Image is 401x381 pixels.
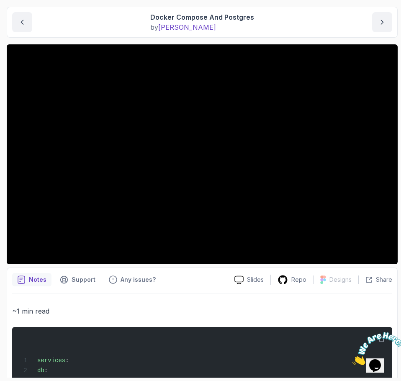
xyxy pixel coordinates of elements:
[44,367,48,374] span: :
[7,44,398,264] iframe: 5 - Docker Compose and Postgres
[376,275,392,284] p: Share
[372,12,392,32] button: next content
[329,275,352,284] p: Designs
[37,367,44,374] span: db
[3,3,55,36] img: Chat attention grabber
[104,273,161,286] button: Feedback button
[12,273,51,286] button: notes button
[37,357,65,364] span: services
[158,23,216,31] span: [PERSON_NAME]
[228,275,270,284] a: Slides
[65,357,69,364] span: :
[247,275,264,284] p: Slides
[12,12,32,32] button: previous content
[291,275,306,284] p: Repo
[150,22,254,32] p: by
[349,329,401,368] iframe: chat widget
[12,305,392,317] p: ~1 min read
[72,275,95,284] p: Support
[271,275,313,285] a: Repo
[358,275,392,284] button: Share
[150,12,254,22] p: Docker Compose And Postgres
[29,275,46,284] p: Notes
[55,273,100,286] button: Support button
[121,275,156,284] p: Any issues?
